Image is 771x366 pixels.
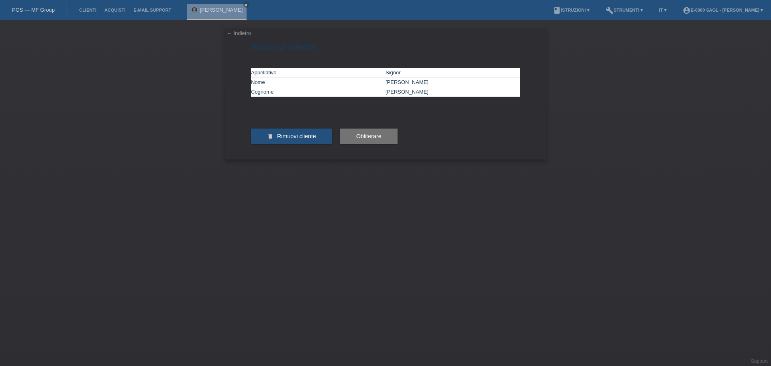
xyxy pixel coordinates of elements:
[227,30,251,36] a: ← Indietro
[340,129,398,144] button: Obliterare
[549,8,594,12] a: bookIstruzioni ▾
[251,68,385,78] td: Appellativo
[385,87,520,97] td: [PERSON_NAME]
[602,8,647,12] a: buildStrumenti ▾
[356,133,381,139] span: Obliterare
[75,8,100,12] a: Clienti
[751,358,768,364] a: Support
[251,87,385,97] td: Cognome
[606,6,614,14] i: build
[655,8,671,12] a: IT ▾
[243,2,249,8] a: close
[553,6,561,14] i: book
[251,129,332,144] button: delete Rimuovi cliente
[251,78,385,87] td: Nome
[251,42,520,52] h1: Rimuovi cliente
[200,7,243,13] a: [PERSON_NAME]
[130,8,175,12] a: E-mail Support
[683,6,691,14] i: account_circle
[385,68,520,78] td: Signor
[385,78,520,87] td: [PERSON_NAME]
[244,3,248,7] i: close
[12,7,55,13] a: POS — MF Group
[267,133,273,139] i: delete
[100,8,130,12] a: Acquisti
[277,133,316,139] span: Rimuovi cliente
[679,8,767,12] a: account_circleE-6900 Sagl - [PERSON_NAME] ▾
